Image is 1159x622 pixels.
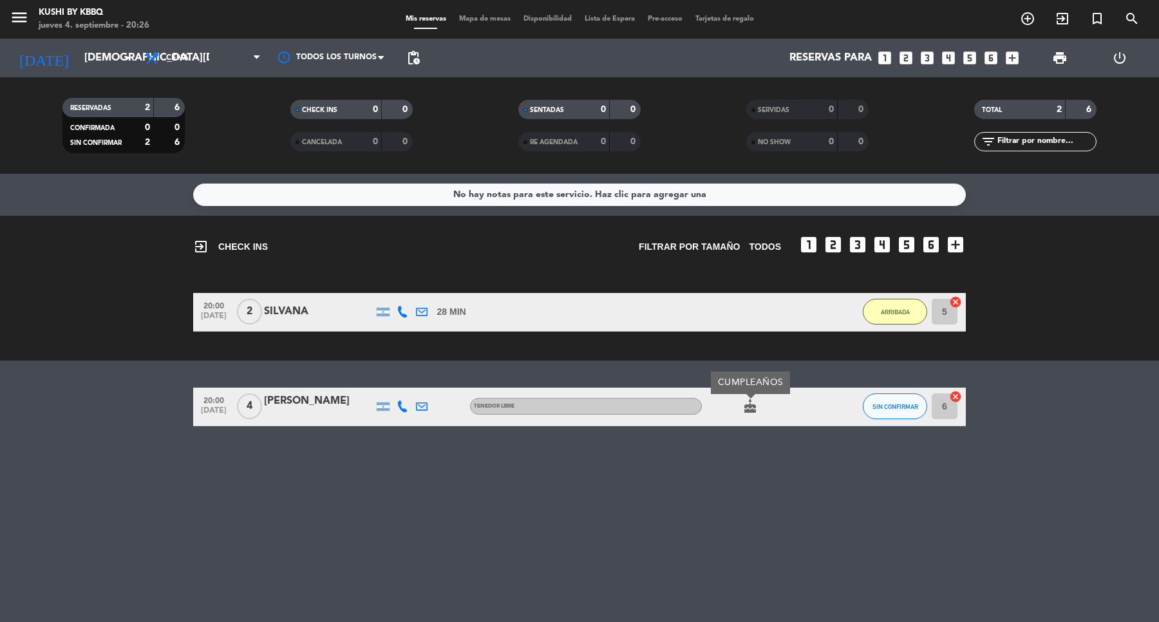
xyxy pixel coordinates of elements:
span: [DATE] [198,406,230,421]
span: RESERVADAS [70,105,111,111]
i: turned_in_not [1089,11,1105,26]
span: ARRIBADA [881,308,910,316]
span: 20:00 [198,297,230,312]
i: looks_3 [847,234,868,255]
strong: 2 [1057,105,1062,114]
span: [DATE] [198,312,230,326]
span: 28 MIN [437,305,466,319]
strong: 0 [829,105,834,114]
span: CHECK INS [302,107,337,113]
span: Pre-acceso [641,15,689,23]
i: looks_two [898,50,914,66]
div: SILVANA [264,303,373,320]
strong: 0 [601,137,606,146]
span: RE AGENDADA [530,139,578,146]
span: Mis reservas [399,15,453,23]
div: jueves 4. septiembre - 20:26 [39,19,149,32]
strong: 6 [174,138,182,147]
i: search [1124,11,1140,26]
span: SIN CONFIRMAR [70,140,122,146]
span: CHECK INS [193,239,268,254]
i: menu [10,8,29,27]
i: filter_list [981,134,996,149]
strong: 0 [373,137,378,146]
div: [PERSON_NAME] [264,393,373,410]
i: cancel [949,296,962,308]
i: looks_4 [872,234,892,255]
i: cancel [949,390,962,403]
span: Tarjetas de regalo [689,15,760,23]
i: looks_5 [896,234,917,255]
i: looks_one [798,234,819,255]
i: looks_3 [919,50,936,66]
i: power_settings_new [1112,50,1127,66]
i: cake [742,399,758,414]
span: Filtrar por tamaño [639,240,740,254]
div: LOG OUT [1089,39,1149,77]
strong: 0 [858,105,866,114]
div: CUMPLEAÑOS [711,372,790,394]
strong: 0 [145,123,150,132]
strong: 6 [1086,105,1094,114]
strong: 2 [145,138,150,147]
span: TENEDOR LIBRE [474,404,514,409]
span: SIN CONFIRMAR [872,403,918,410]
span: SENTADAS [530,107,564,113]
div: No hay notas para este servicio. Haz clic para agregar una [453,187,706,202]
span: TOTAL [982,107,1002,113]
input: Filtrar por nombre... [996,135,1096,149]
i: add_box [945,234,966,255]
div: Kushi by KBBQ [39,6,149,19]
button: ARRIBADA [863,299,927,325]
i: looks_4 [940,50,957,66]
i: looks_5 [961,50,978,66]
strong: 0 [373,105,378,114]
strong: 0 [402,137,410,146]
strong: 0 [402,105,410,114]
span: Disponibilidad [517,15,578,23]
strong: 2 [145,103,150,112]
i: looks_6 [983,50,999,66]
i: exit_to_app [193,239,209,254]
span: 2 [237,299,262,325]
span: Lista de Espera [578,15,641,23]
i: exit_to_app [1055,11,1070,26]
span: CONFIRMADA [70,125,115,131]
span: pending_actions [406,50,421,66]
strong: 0 [630,105,638,114]
strong: 0 [601,105,606,114]
span: 4 [237,393,262,419]
span: SERVIDAS [758,107,789,113]
strong: 0 [174,123,182,132]
strong: 0 [858,137,866,146]
button: SIN CONFIRMAR [863,393,927,419]
i: looks_two [823,234,843,255]
strong: 0 [630,137,638,146]
strong: 0 [829,137,834,146]
span: NO SHOW [758,139,791,146]
span: CANCELADA [302,139,342,146]
button: menu [10,8,29,32]
i: add_circle_outline [1020,11,1035,26]
span: print [1052,50,1068,66]
i: arrow_drop_down [120,50,135,66]
span: 20:00 [198,392,230,407]
span: Mapa de mesas [453,15,517,23]
strong: 6 [174,103,182,112]
span: TODOS [749,240,781,254]
i: looks_6 [921,234,941,255]
span: Reservas para [789,52,872,64]
i: looks_one [876,50,893,66]
i: [DATE] [10,44,78,72]
span: Cena [166,53,189,62]
i: add_box [1004,50,1021,66]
